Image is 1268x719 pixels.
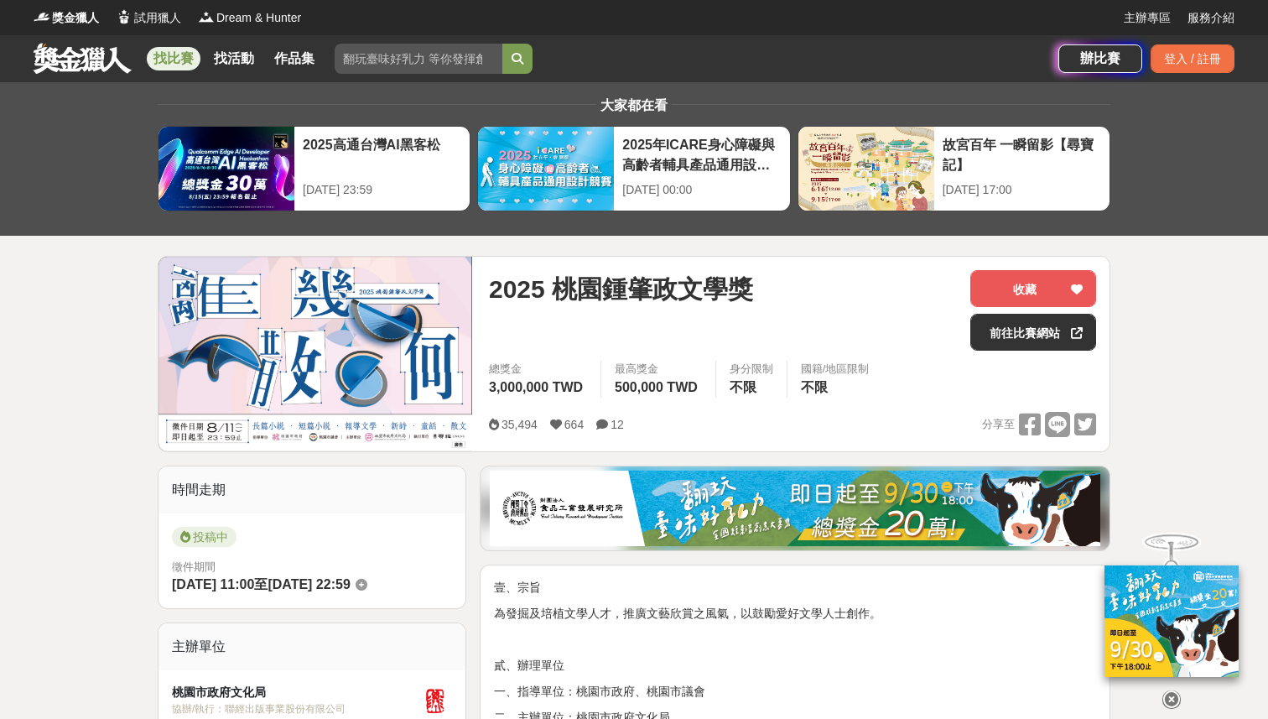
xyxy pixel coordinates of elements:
[596,98,672,112] span: 大家都在看
[158,623,465,670] div: 主辦單位
[172,560,216,573] span: 徵件期間
[489,361,587,378] span: 總獎金
[1124,9,1171,27] a: 主辦專區
[622,135,781,173] div: 2025年ICARE身心障礙與高齡者輔具產品通用設計競賽
[116,8,133,25] img: Logo
[801,380,828,394] span: 不限
[268,577,350,591] span: [DATE] 22:59
[158,126,470,211] a: 2025高通台灣AI黑客松[DATE] 23:59
[303,135,461,173] div: 2025高通台灣AI黑客松
[943,135,1101,173] div: 故宮百年 一瞬留影【尋寶記】
[147,47,200,70] a: 找比賽
[730,380,756,394] span: 不限
[207,47,261,70] a: 找活動
[564,418,584,431] span: 664
[494,657,1096,675] p: 貳、辦理單位
[798,126,1110,211] a: 故宮百年 一瞬留影【尋寶記】[DATE] 17:00
[198,9,301,27] a: LogoDream & Hunter
[216,9,301,27] span: Dream & Hunter
[490,471,1100,546] img: b0ef2173-5a9d-47ad-b0e3-de335e335c0a.jpg
[494,605,1096,623] p: 為發掘及培植文學人才，推廣文藝欣賞之風氣，以鼓勵愛好文學人士創作。
[615,380,698,394] span: 500,000 TWD
[134,9,181,27] span: 試用獵人
[34,8,50,25] img: Logo
[303,181,461,199] div: [DATE] 23:59
[943,181,1101,199] div: [DATE] 17:00
[268,47,321,70] a: 作品集
[730,361,773,378] div: 身分限制
[116,9,181,27] a: Logo試用獵人
[172,684,418,701] div: 桃園市政府文化局
[1104,565,1239,677] img: ff197300-f8ee-455f-a0ae-06a3645bc375.jpg
[501,418,538,431] span: 35,494
[477,126,790,211] a: 2025年ICARE身心障礙與高齡者輔具產品通用設計競賽[DATE] 00:00
[615,361,702,378] span: 最高獎金
[172,577,254,591] span: [DATE] 11:00
[34,9,99,27] a: Logo獎金獵人
[494,579,1096,597] p: 壹、宗旨
[254,577,268,591] span: 至
[52,9,99,27] span: 獎金獵人
[158,466,465,513] div: 時間走期
[970,270,1096,307] button: 收藏
[494,683,1096,701] p: 一、指導單位：桃園市政府、桃園市議會
[158,257,472,451] img: Cover Image
[489,380,583,394] span: 3,000,000 TWD
[489,270,753,308] span: 2025 桃園鍾肇政文學獎
[622,181,781,199] div: [DATE] 00:00
[198,8,215,25] img: Logo
[1187,9,1234,27] a: 服務介紹
[1058,44,1142,73] a: 辦比賽
[335,44,502,74] input: 翻玩臺味好乳力 等你發揮創意！
[172,527,236,547] span: 投稿中
[172,701,418,716] div: 協辦/執行： 聯經出版事業股份有限公司
[970,314,1096,351] a: 前往比賽網站
[982,412,1015,437] span: 分享至
[801,361,870,378] div: 國籍/地區限制
[1151,44,1234,73] div: 登入 / 註冊
[611,418,624,431] span: 12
